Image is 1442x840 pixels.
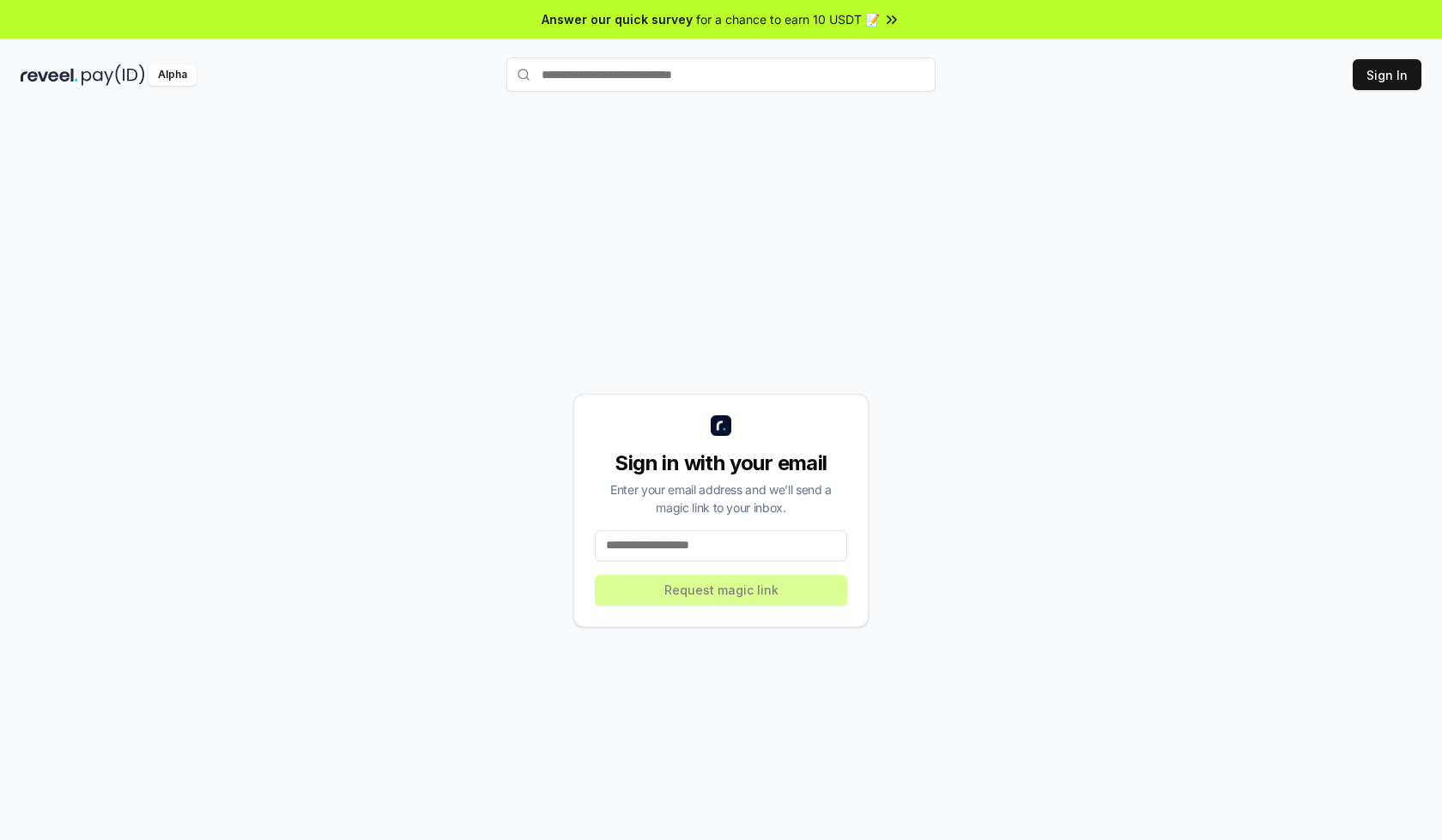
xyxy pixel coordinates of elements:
[21,64,78,86] img: reveel_dark
[542,10,693,28] span: Answer our quick survey
[595,450,847,477] div: Sign in with your email
[1353,59,1421,90] button: Sign In
[711,415,731,436] img: logo_small
[696,10,880,28] span: for a chance to earn 10 USDT 📝
[595,480,847,517] div: Enter your email address and we’ll send a magic link to your inbox.
[148,64,197,86] div: Alpha
[82,64,145,86] img: pay_id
